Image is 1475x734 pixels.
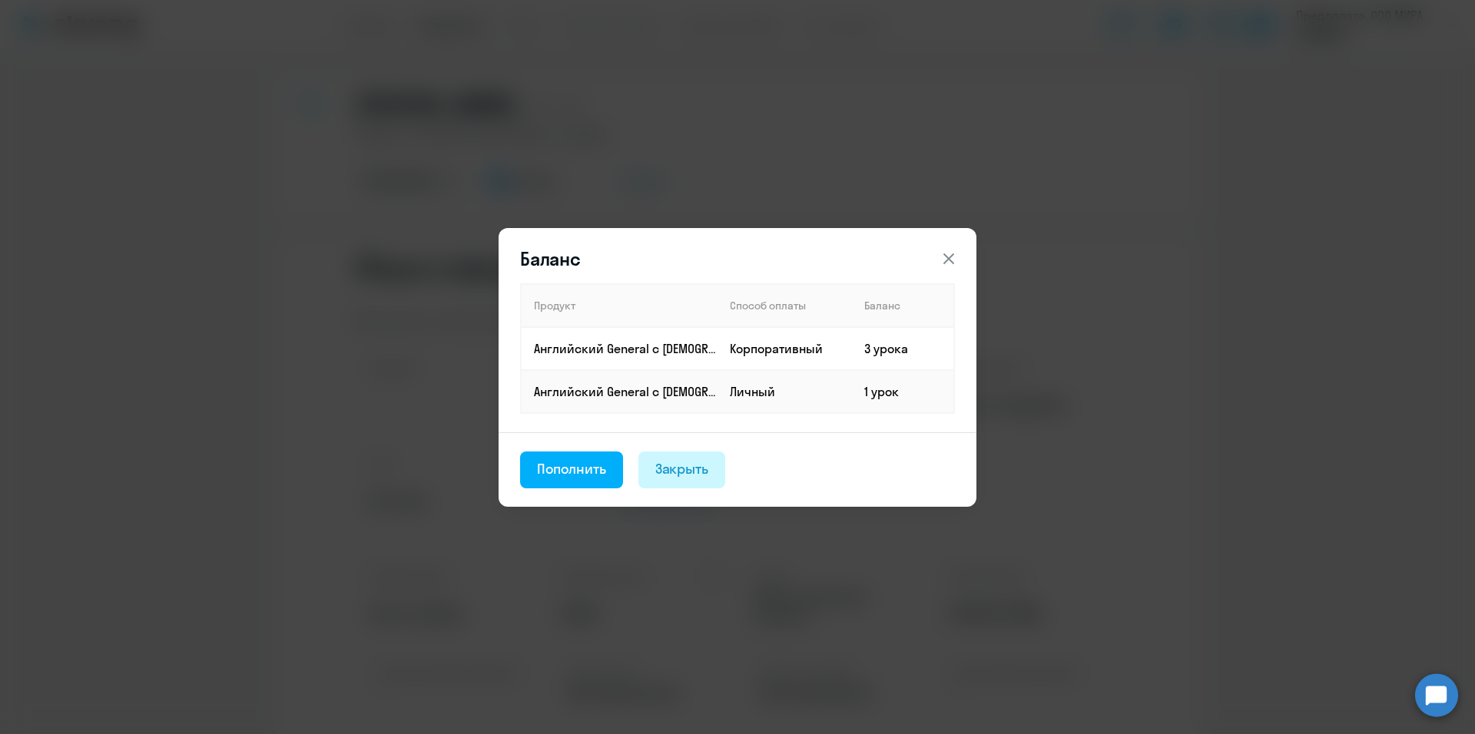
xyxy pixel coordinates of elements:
[718,327,852,370] td: Корпоративный
[499,246,976,271] header: Баланс
[852,327,954,370] td: 3 урока
[638,451,726,488] button: Закрыть
[521,284,718,327] th: Продукт
[537,459,606,479] div: Пополнить
[718,370,852,413] td: Личный
[718,284,852,327] th: Способ оплаты
[852,370,954,413] td: 1 урок
[534,340,717,357] p: Английский General с [DEMOGRAPHIC_DATA] преподавателем
[520,451,623,488] button: Пополнить
[852,284,954,327] th: Баланс
[655,459,709,479] div: Закрыть
[534,383,717,400] p: Английский General с [DEMOGRAPHIC_DATA] преподавателем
